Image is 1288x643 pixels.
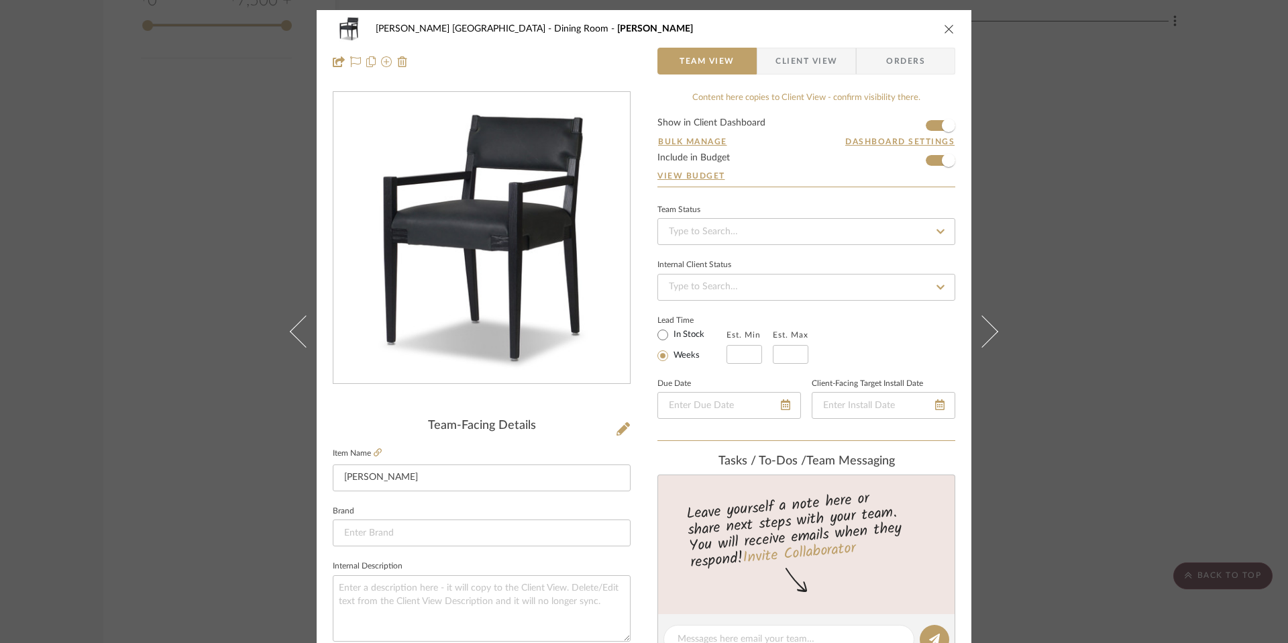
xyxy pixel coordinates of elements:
span: [PERSON_NAME] [GEOGRAPHIC_DATA] [376,24,554,34]
a: View Budget [657,170,955,181]
a: Invite Collaborator [742,537,857,571]
input: Enter Install Date [812,392,955,419]
div: Content here copies to Client View - confirm visibility there. [657,91,955,105]
span: [PERSON_NAME] [617,24,693,34]
input: Enter Due Date [657,392,801,419]
label: Lead Time [657,314,727,326]
span: Dining Room [554,24,617,34]
input: Enter Brand [333,520,631,546]
span: Team View [680,48,735,75]
label: Due Date [657,381,691,387]
button: Bulk Manage [657,136,728,148]
span: Orders [871,48,940,75]
label: Internal Description [333,563,402,570]
mat-radio-group: Select item type [657,326,727,364]
label: In Stock [671,329,704,341]
span: Client View [775,48,837,75]
div: Team-Facing Details [333,419,631,434]
img: 659a2159-77d2-4f77-bc28-5df00b186727_436x436.jpg [336,93,627,384]
button: close [943,23,955,35]
div: Team Status [657,207,700,213]
input: Type to Search… [657,218,955,245]
label: Weeks [671,350,700,362]
div: team Messaging [657,454,955,469]
img: 659a2159-77d2-4f77-bc28-5df00b186727_48x40.jpg [333,15,365,42]
label: Item Name [333,448,382,459]
input: Type to Search… [657,274,955,301]
label: Est. Min [727,330,761,340]
div: Internal Client Status [657,262,731,268]
div: Leave yourself a note here or share next steps with your team. You will receive emails when they ... [656,484,957,574]
button: Dashboard Settings [845,136,955,148]
div: 0 [333,93,630,384]
span: Tasks / To-Dos / [718,455,806,467]
label: Brand [333,508,354,515]
label: Client-Facing Target Install Date [812,381,923,387]
input: Enter Item Name [333,464,631,491]
label: Est. Max [773,330,808,340]
img: Remove from project [397,56,408,67]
